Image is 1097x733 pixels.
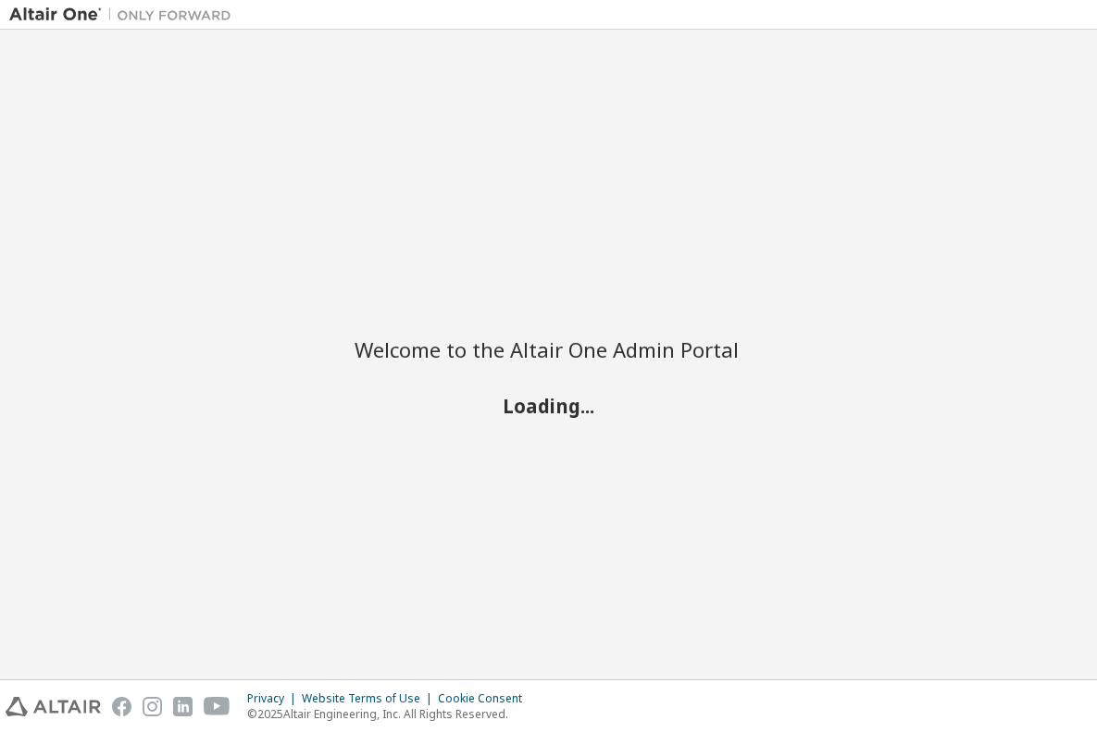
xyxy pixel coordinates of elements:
div: Cookie Consent [438,691,533,706]
div: Privacy [247,691,302,706]
img: altair_logo.svg [6,697,101,716]
img: youtube.svg [204,697,231,716]
h2: Welcome to the Altair One Admin Portal [355,336,743,362]
img: Altair One [9,6,241,24]
div: Website Terms of Use [302,691,438,706]
img: instagram.svg [143,697,162,716]
h2: Loading... [355,393,743,417]
img: linkedin.svg [173,697,193,716]
img: facebook.svg [112,697,131,716]
p: © 2025 Altair Engineering, Inc. All Rights Reserved. [247,706,533,722]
